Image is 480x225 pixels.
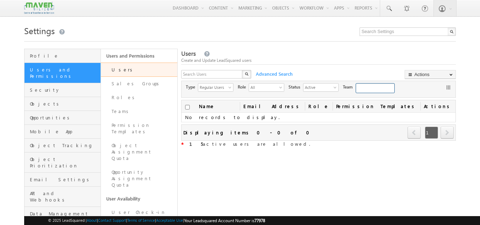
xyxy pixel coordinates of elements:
a: Object Prioritization [25,152,101,173]
span: All [249,84,278,91]
a: Opportunities [25,111,101,125]
input: Search Users [181,70,243,79]
a: Mobile App [25,125,101,139]
a: Objects [25,97,101,111]
span: Team [343,84,356,90]
a: Roles [101,91,177,105]
a: User Check-in [101,205,177,219]
span: Mobile App [30,128,99,135]
a: Acceptable Use [156,218,183,223]
span: 1 [425,127,438,139]
span: Users and Permissions [30,66,99,79]
span: API and Webhooks [30,190,99,203]
a: prev [408,127,421,139]
td: No records to display. [182,113,456,122]
div: Displaying items 0 - 0 of 0 [183,128,314,136]
a: Terms of Service [127,218,155,223]
a: next [441,127,454,139]
span: select [228,85,234,89]
span: Active [303,84,333,91]
a: Users [101,63,177,77]
a: Name [195,100,219,112]
span: Object Prioritization [30,156,99,169]
span: active users are allowed. [184,141,310,147]
span: Your Leadsquared Account Number is [184,218,265,223]
span: Type [186,84,198,90]
a: Teams [101,105,177,118]
div: Create and Update LeadSquared users [181,57,456,64]
a: Opportunity Assignment Quota [101,165,177,192]
a: Email Address [240,100,305,112]
a: About [87,218,97,223]
a: Security [25,83,101,97]
span: © 2025 LeadSquared | | | | | [48,217,265,224]
a: Object Tracking [25,139,101,152]
a: Users and Permissions [101,49,177,63]
span: 77978 [254,218,265,223]
a: Permission Templates [101,118,177,139]
strong: 15 [189,141,203,147]
a: Profile [25,49,101,63]
span: Regular Users [198,84,227,91]
a: User Availability [101,192,177,205]
button: Actions [405,70,456,79]
a: Sales Groups [101,77,177,91]
a: Object Assignment Quota [101,139,177,165]
a: Contact Support [98,218,126,223]
span: Actions [420,100,455,112]
span: Security [30,87,99,93]
a: Role [305,100,333,112]
span: Settings [24,25,55,36]
span: Data Management and Privacy [30,210,99,223]
input: Search Settings [360,27,456,36]
a: Users and Permissions [25,63,101,83]
span: Opportunities [30,114,99,121]
span: Email Settings [30,176,99,183]
span: Object Tracking [30,142,99,149]
span: Advanced Search [252,71,295,77]
span: Objects [30,101,99,107]
img: Custom Logo [24,2,54,14]
span: Permission Templates [333,100,420,112]
span: select [279,85,285,89]
a: Email Settings [25,173,101,187]
span: Profile [30,53,99,59]
span: Role [238,84,249,90]
img: Search [245,72,248,76]
span: Users [181,49,196,58]
a: API and Webhooks [25,187,101,207]
span: select [334,85,339,89]
span: Status [288,84,303,90]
